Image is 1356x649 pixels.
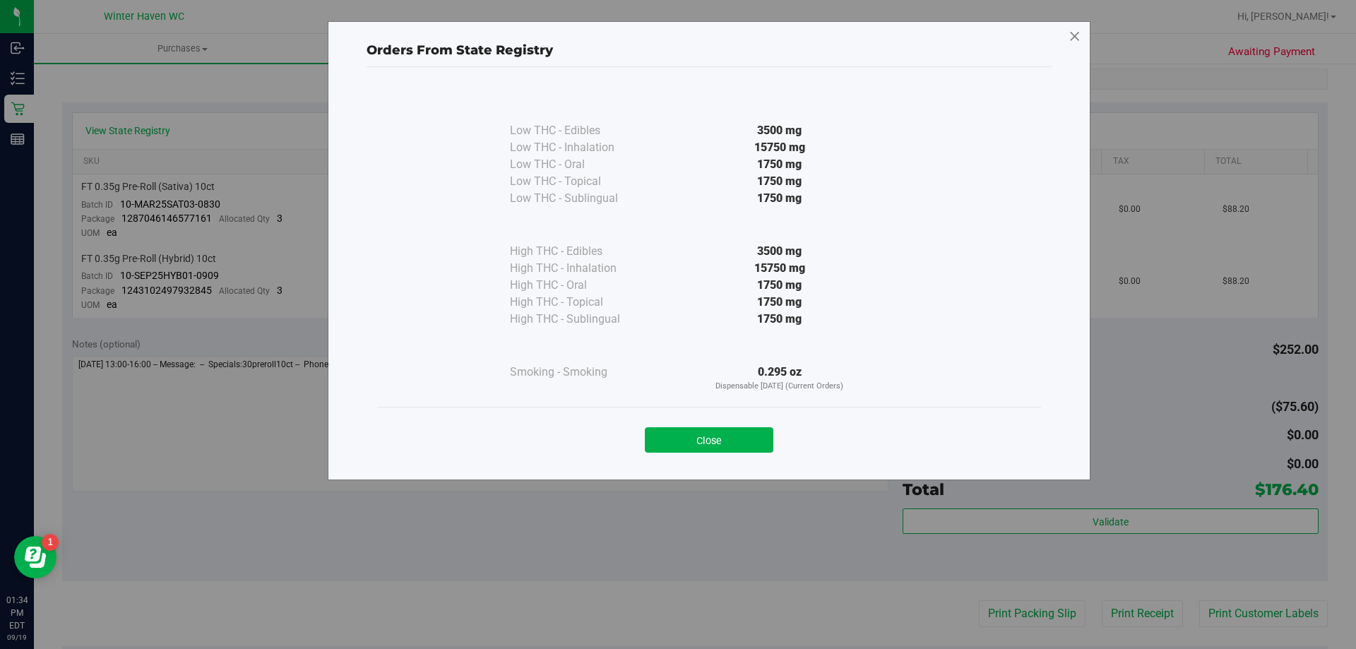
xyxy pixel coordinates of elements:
[651,122,908,139] div: 3500 mg
[14,536,56,578] iframe: Resource center
[510,156,651,173] div: Low THC - Oral
[510,294,651,311] div: High THC - Topical
[651,381,908,393] p: Dispensable [DATE] (Current Orders)
[510,277,651,294] div: High THC - Oral
[651,156,908,173] div: 1750 mg
[510,364,651,381] div: Smoking - Smoking
[651,277,908,294] div: 1750 mg
[510,139,651,156] div: Low THC - Inhalation
[651,311,908,328] div: 1750 mg
[651,294,908,311] div: 1750 mg
[651,190,908,207] div: 1750 mg
[510,173,651,190] div: Low THC - Topical
[510,260,651,277] div: High THC - Inhalation
[651,260,908,277] div: 15750 mg
[510,122,651,139] div: Low THC - Edibles
[651,243,908,260] div: 3500 mg
[510,243,651,260] div: High THC - Edibles
[367,42,553,58] span: Orders From State Registry
[651,139,908,156] div: 15750 mg
[651,364,908,393] div: 0.295 oz
[510,190,651,207] div: Low THC - Sublingual
[651,173,908,190] div: 1750 mg
[645,427,773,453] button: Close
[510,311,651,328] div: High THC - Sublingual
[42,534,59,551] iframe: Resource center unread badge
